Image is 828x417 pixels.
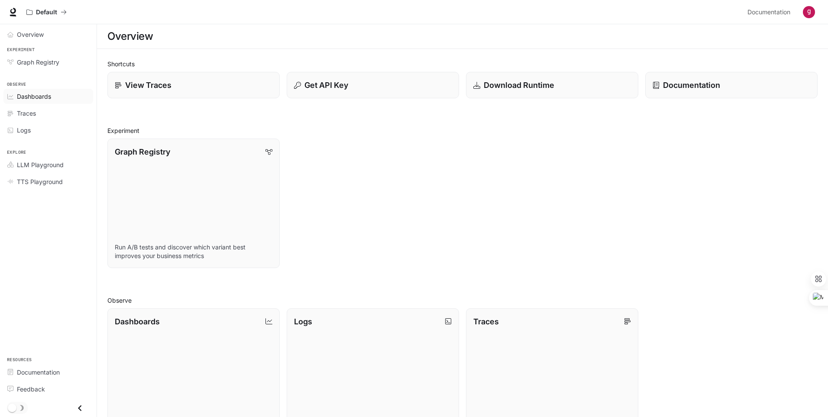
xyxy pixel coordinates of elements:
a: Graph Registry [3,55,93,70]
a: Download Runtime [466,72,638,98]
p: Dashboards [115,316,160,327]
span: Documentation [17,368,60,377]
a: Traces [3,106,93,121]
p: Traces [473,316,499,327]
p: View Traces [125,79,171,91]
button: Close drawer [70,399,90,417]
a: Logs [3,123,93,138]
h2: Observe [107,296,818,305]
span: Overview [17,30,44,39]
a: Feedback [3,381,93,397]
span: Documentation [747,7,790,18]
button: Get API Key [287,72,459,98]
span: Feedback [17,385,45,394]
span: TTS Playground [17,177,63,186]
p: Get API Key [304,79,348,91]
a: Documentation [744,3,797,21]
a: Dashboards [3,89,93,104]
p: Graph Registry [115,146,170,158]
button: All workspaces [23,3,71,21]
a: Overview [3,27,93,42]
span: Graph Registry [17,58,59,67]
h1: Overview [107,28,153,45]
h2: Shortcuts [107,59,818,68]
a: TTS Playground [3,174,93,189]
a: Documentation [645,72,818,98]
p: Logs [294,316,312,327]
a: Documentation [3,365,93,380]
a: Graph RegistryRun A/B tests and discover which variant best improves your business metrics [107,139,280,268]
span: Dashboards [17,92,51,101]
p: Default [36,9,57,16]
span: LLM Playground [17,160,64,169]
button: User avatar [800,3,818,21]
span: Traces [17,109,36,118]
h2: Experiment [107,126,818,135]
p: Documentation [663,79,720,91]
p: Download Runtime [484,79,554,91]
a: LLM Playground [3,157,93,172]
span: Dark mode toggle [8,403,16,412]
p: Run A/B tests and discover which variant best improves your business metrics [115,243,272,260]
a: View Traces [107,72,280,98]
span: Logs [17,126,31,135]
img: User avatar [803,6,815,18]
